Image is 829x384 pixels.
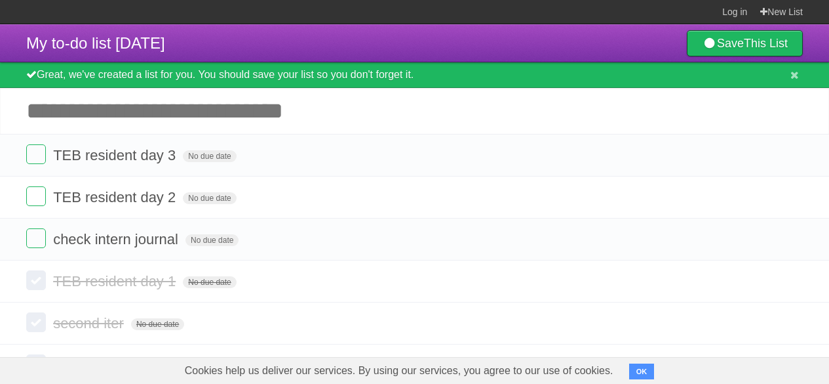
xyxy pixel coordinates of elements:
[26,354,46,374] label: Done
[172,358,627,384] span: Cookies help us deliver our services. By using our services, you agree to our use of cookies.
[53,315,127,331] span: second iter
[26,312,46,332] label: Done
[744,37,788,50] b: This List
[183,276,236,288] span: No due date
[26,270,46,290] label: Done
[26,34,165,52] span: My to-do list [DATE]
[183,192,236,204] span: No due date
[26,228,46,248] label: Done
[53,189,179,205] span: TEB resident day 2
[183,150,236,162] span: No due date
[131,318,184,330] span: No due date
[687,30,803,56] a: SaveThis List
[185,234,239,246] span: No due date
[629,364,655,379] button: OK
[26,144,46,164] label: Done
[53,231,182,247] span: check intern journal
[26,186,46,206] label: Done
[53,273,179,289] span: TEB resident day 1
[53,147,179,163] span: TEB resident day 3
